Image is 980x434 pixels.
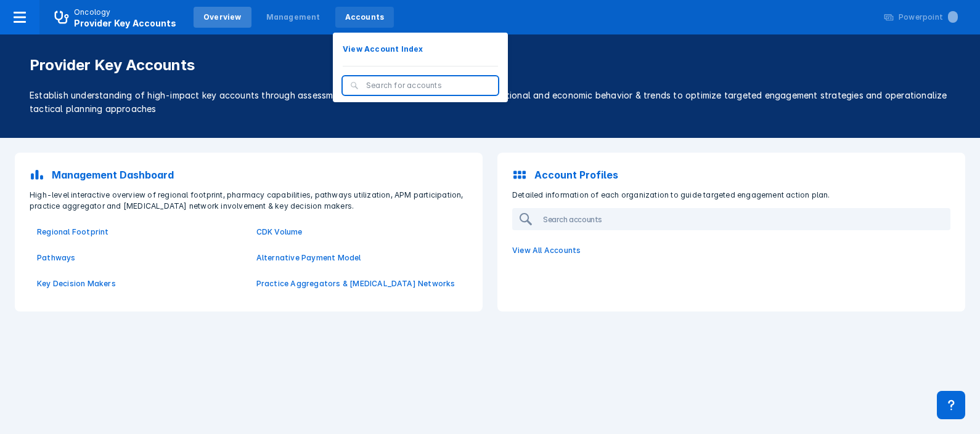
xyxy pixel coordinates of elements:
button: View Account Index [333,40,508,58]
a: Alternative Payment Model [256,252,461,263]
a: Overview [194,7,251,28]
a: Account Profiles [505,160,958,190]
p: View Account Index [343,44,423,55]
input: Search accounts [538,209,908,229]
p: Management Dashboard [52,167,174,182]
p: Oncology [74,7,111,18]
a: Management Dashboard [22,160,475,190]
p: Establish understanding of high-impact key accounts through assessment of indication-specific cli... [30,89,950,116]
a: Practice Aggregators & [MEDICAL_DATA] Networks [256,278,461,289]
div: Overview [203,12,242,23]
div: Contact Support [937,391,965,419]
span: Provider Key Accounts [74,18,176,28]
a: Regional Footprint [37,227,242,238]
p: High-level interactive overview of regional footprint, pharmacy capabilities, pathways utilizatio... [22,190,475,212]
p: Detailed information of each organization to guide targeted engagement action plan. [505,190,958,201]
a: Accounts [335,7,394,28]
a: View All Accounts [505,238,958,263]
h1: Provider Key Accounts [30,57,950,74]
p: Account Profiles [534,167,618,182]
a: Key Decision Makers [37,278,242,289]
a: CDK Volume [256,227,461,238]
div: Accounts [345,12,385,23]
input: Search for accounts [366,80,491,91]
div: Management [266,12,321,23]
a: Management [256,7,330,28]
a: Pathways [37,252,242,263]
div: Powerpoint [899,12,958,23]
